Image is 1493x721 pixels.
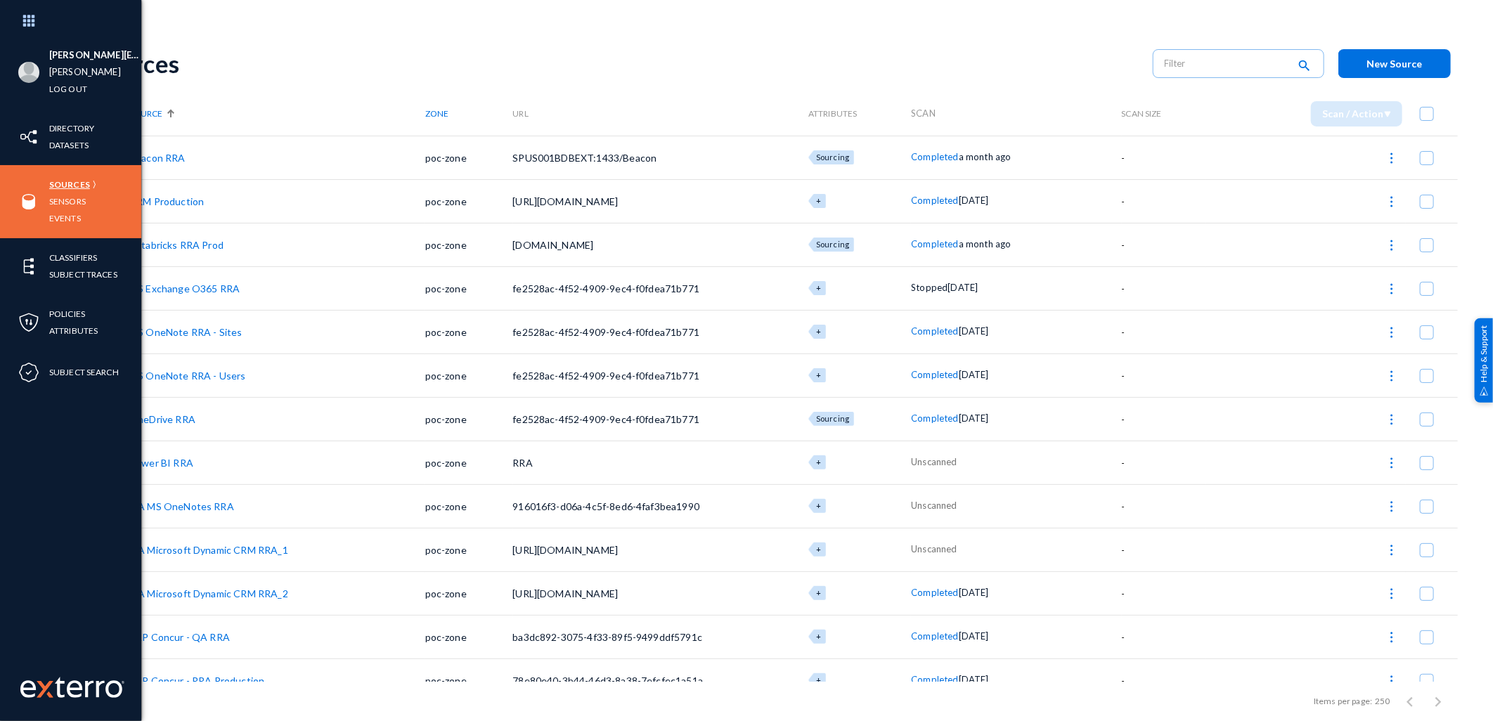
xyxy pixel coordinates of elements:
[129,282,240,294] a: MS Exchange O365 RRA
[816,588,821,597] span: +
[49,323,98,339] a: Attributes
[49,137,89,153] a: Datasets
[512,544,618,556] span: [URL][DOMAIN_NAME]
[1480,387,1489,396] img: help_support.svg
[512,587,618,599] span: [URL][DOMAIN_NAME]
[816,632,821,641] span: +
[49,193,86,209] a: Sensors
[512,631,702,643] span: ba3dc892-3075-4f33-89f5-9499ddf5791c
[1122,441,1207,484] td: -
[911,587,958,598] span: Completed
[911,369,958,380] span: Completed
[129,500,234,512] a: QA MS OneNotes RRA
[18,362,39,383] img: icon-compliance.svg
[1367,58,1423,70] span: New Source
[1122,266,1207,310] td: -
[93,49,1139,78] div: Sources
[49,306,85,322] a: Policies
[1122,484,1207,528] td: -
[129,544,288,556] a: QA Microsoft Dynamic CRM RRA_1
[1296,57,1313,76] mat-icon: search
[911,413,958,424] span: Completed
[1385,543,1399,557] img: icon-more.svg
[8,6,50,36] img: app launcher
[1385,282,1399,296] img: icon-more.svg
[808,108,858,119] span: Attributes
[816,370,821,379] span: +
[1385,325,1399,339] img: icon-more.svg
[1122,528,1207,571] td: -
[1122,615,1207,658] td: -
[425,528,513,571] td: poc-zone
[1122,571,1207,615] td: -
[1385,369,1399,383] img: icon-more.svg
[20,677,124,698] img: exterro-work-mark.svg
[37,681,53,698] img: exterro-logo.svg
[18,312,39,333] img: icon-policies.svg
[512,457,532,469] span: RRA
[512,152,657,164] span: SPUS001BDBEXT:1433/Beacon
[1122,179,1207,223] td: -
[1122,310,1207,353] td: -
[1122,397,1207,441] td: -
[911,151,958,162] span: Completed
[1396,687,1424,715] button: Previous page
[49,266,117,282] a: Subject Traces
[18,191,39,212] img: icon-sources.svg
[1385,238,1399,252] img: icon-more.svg
[18,126,39,148] img: icon-inventory.svg
[816,457,821,467] span: +
[129,631,230,643] a: SAP Concur - QA RRA
[1385,195,1399,209] img: icon-more.svg
[512,108,528,119] span: URL
[129,413,195,425] a: OneDrive RRA
[1122,108,1162,119] span: Scan Size
[129,152,186,164] a: Beacon RRA
[1314,695,1372,708] div: Items per page:
[959,630,989,642] span: [DATE]
[129,370,246,382] a: MS OneNote RRA - Users
[959,587,989,598] span: [DATE]
[911,674,958,685] span: Completed
[1122,353,1207,397] td: -
[425,658,513,702] td: poc-zone
[512,413,699,425] span: fe2528ac-4f52-4909-9ec4-f0fdea71b771
[911,195,958,206] span: Completed
[129,195,204,207] a: CRM Production
[816,240,849,249] span: Sourcing
[18,62,39,83] img: blank-profile-picture.png
[512,239,593,251] span: [DOMAIN_NAME]
[49,249,97,266] a: Classifiers
[425,223,513,266] td: poc-zone
[1385,456,1399,470] img: icon-more.svg
[1385,500,1399,514] img: icon-more.svg
[425,397,513,441] td: poc-zone
[425,179,513,223] td: poc-zone
[911,108,936,119] span: Scan
[948,282,978,293] span: [DATE]
[1122,658,1207,702] td: -
[959,151,1012,162] span: a month ago
[512,195,618,207] span: [URL][DOMAIN_NAME]
[425,484,513,528] td: poc-zone
[49,81,87,97] a: Log out
[959,195,989,206] span: [DATE]
[512,370,699,382] span: fe2528ac-4f52-4909-9ec4-f0fdea71b771
[49,176,90,193] a: Sources
[959,369,989,380] span: [DATE]
[49,64,121,80] a: [PERSON_NAME]
[1385,674,1399,688] img: icon-more.svg
[129,326,243,338] a: MS OneNote RRA - Sites
[129,675,264,687] a: SAP Concur - RRA Production
[129,108,425,119] div: Source
[959,325,989,337] span: [DATE]
[425,615,513,658] td: poc-zone
[911,456,957,467] span: Unscanned
[18,256,39,277] img: icon-elements.svg
[129,108,162,119] span: Source
[1385,151,1399,165] img: icon-more.svg
[1122,223,1207,266] td: -
[911,325,958,337] span: Completed
[816,414,849,423] span: Sourcing
[816,283,821,292] span: +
